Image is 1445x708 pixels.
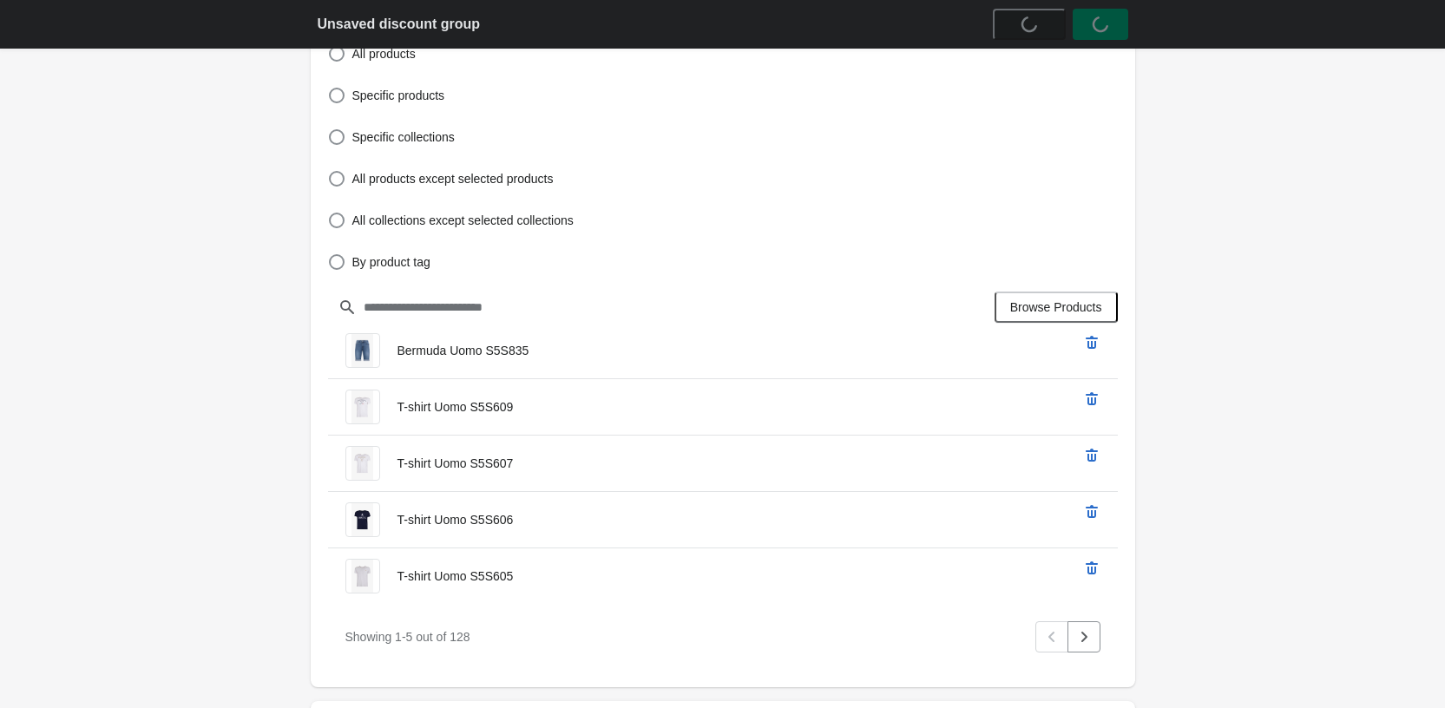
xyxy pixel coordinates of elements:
[318,14,481,35] h2: Unsaved discount group
[397,513,514,527] span: T-shirt Uomo S5S606
[1076,553,1107,584] button: remove T-shirt Uomo S5S605’s product
[397,344,529,357] span: Bermuda Uomo S5S835
[351,334,373,367] img: Bermuda Uomo S5S835
[397,456,514,470] span: T-shirt Uomo S5S607
[1076,327,1107,358] button: remove Bermuda Uomo S5S835’s product
[995,292,1118,323] button: Browse Products
[1076,496,1107,528] button: remove T-shirt Uomo S5S606’s product
[351,560,373,593] img: T-shirt Uomo S5S605
[352,212,574,229] span: All collections except selected collections
[1067,621,1100,652] button: Next
[397,569,514,583] span: T-shirt Uomo S5S605
[397,400,514,414] span: T-shirt Uomo S5S609
[345,630,470,644] span: Showing 1 - 5 out of 128
[351,390,373,423] img: T-shirt Uomo S5S609
[1076,440,1107,471] button: remove T-shirt Uomo S5S607’s product
[351,447,373,480] img: T-shirt Uomo S5S607
[352,253,430,271] span: By product tag
[352,170,554,187] span: All products except selected products
[1076,383,1107,415] button: remove T-shirt Uomo S5S609’s product
[1010,300,1102,314] span: Browse Products
[352,87,445,104] span: Specific products
[352,128,455,146] span: Specific collections
[351,503,373,536] img: T-shirt Uomo S5S606
[1035,621,1100,652] nav: Pagination
[352,45,416,62] span: All products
